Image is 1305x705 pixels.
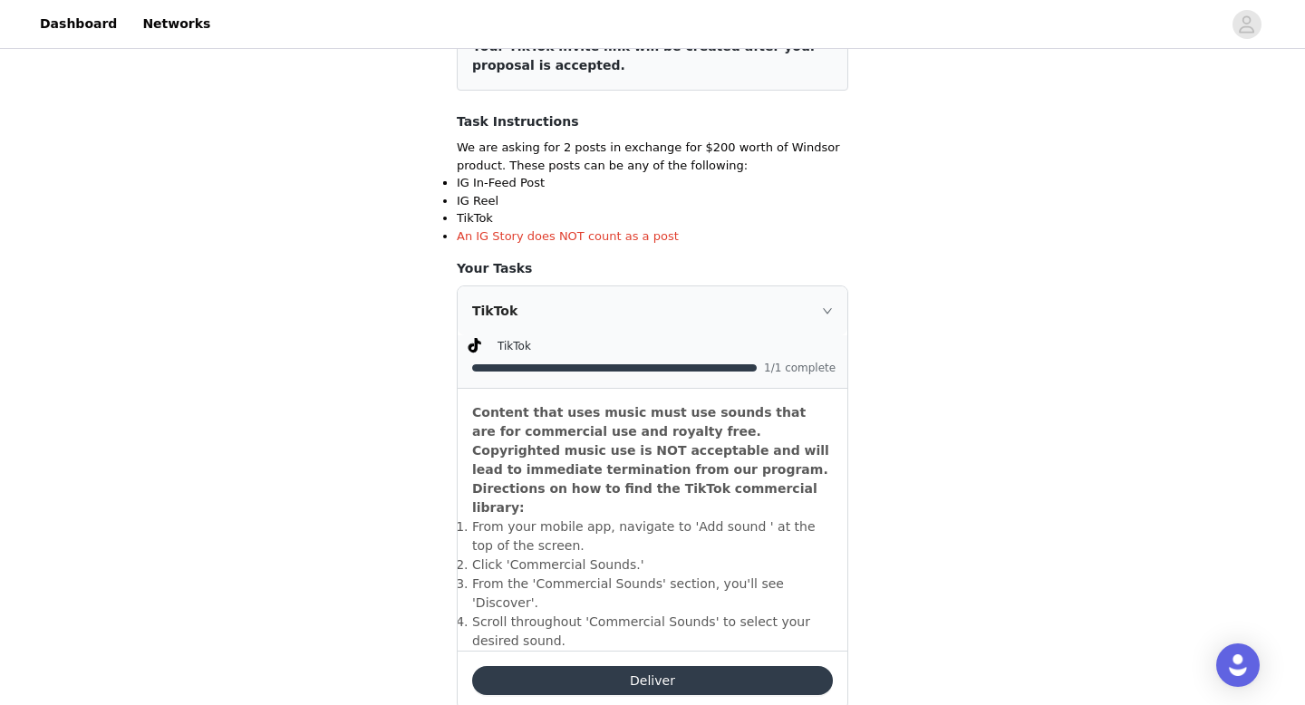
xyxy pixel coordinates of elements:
li: ​From your mobile app, navigate to 'Add sound ' at the top of the screen. [472,517,833,555]
a: Networks [131,4,221,44]
button: Deliver [472,666,833,695]
li: ​Click 'Commercial Sounds.' [472,555,833,575]
p: We are asking for 2 posts in exchange for $200 worth of Windsor product. These posts can be any o... [457,139,848,174]
span: An IG Story does NOT count as a post [457,229,679,243]
li: IG Reel [457,192,848,210]
li: IG In-Feed Post [457,174,848,192]
li: ​Scroll throughout 'Commercial Sounds' to select your desired sound. [472,613,833,651]
li: TikTok [457,209,848,227]
li: ​From the 'Commercial Sounds' section, you'll see 'Discover'. [472,575,833,613]
i: icon: right [822,305,833,316]
div: Open Intercom Messenger [1216,643,1260,687]
div: avatar [1238,10,1255,39]
strong: Content that uses music must use sounds that are for commercial use and royalty free. Copyrighted... [472,405,829,515]
span: 1/1 complete [764,362,836,373]
h4: Your Tasks [457,259,848,278]
span: TikTok [498,340,531,352]
div: icon: rightTikTok [458,286,847,335]
h4: Task Instructions [457,112,848,131]
a: Dashboard [29,4,128,44]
